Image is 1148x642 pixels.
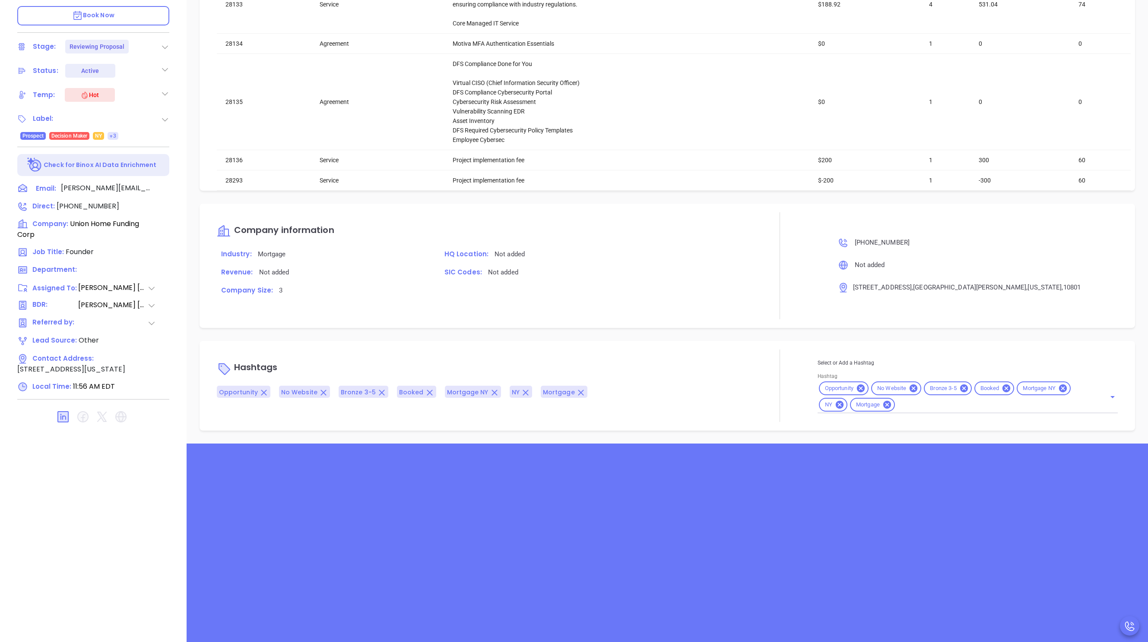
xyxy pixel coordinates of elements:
span: Revenue: [221,267,253,277]
span: Lead Source: [32,336,77,345]
div: Active [81,64,99,78]
div: Hot [80,90,99,100]
div: 1 [929,39,967,48]
span: +3 [110,131,116,141]
div: Booked [974,381,1015,395]
span: , [GEOGRAPHIC_DATA][PERSON_NAME] [912,283,1026,291]
span: [PHONE_NUMBER] [855,239,910,246]
span: Mortgage NY [1018,385,1060,392]
span: Booked [399,388,424,397]
div: Bronze 3-5 [924,381,971,395]
div: 0 [1078,39,1127,48]
span: Bronze 3-5 [925,385,961,392]
span: [STREET_ADDRESS][US_STATE] [17,364,125,374]
button: Clear [1104,395,1107,399]
div: 300 [979,155,1066,165]
span: NY [820,401,837,409]
div: Service [320,176,441,185]
span: Founder [66,247,94,257]
span: Job Title: [32,247,64,256]
div: 28135 [225,97,308,107]
span: Hashtags [234,362,278,374]
button: Open [1107,391,1119,403]
span: Industry: [221,249,252,258]
span: Contact Address: [32,354,94,363]
span: Direct : [32,201,55,211]
div: $200 [818,155,917,165]
span: [PERSON_NAME] [PERSON_NAME] [78,300,147,311]
div: 60 [1078,176,1127,185]
div: 28136 [225,155,308,165]
div: Stage: [33,40,56,53]
div: -300 [979,176,1066,185]
a: Company information [217,226,334,236]
div: Agreement [320,39,441,48]
span: Mortgage [258,250,286,258]
div: 60 [1078,155,1127,165]
div: 0 [979,97,1066,107]
p: Check for Binox AI Data Enrichment [44,160,156,170]
span: [STREET_ADDRESS] [853,283,912,291]
div: DFS Compliance Done for You Virtual CISO (Chief Information Security Officer) DFS Compliance Cybe... [453,59,806,145]
p: Select or Add a Hashtag [818,358,1118,368]
label: Hashtag [818,374,837,379]
span: SIC Codes: [444,267,482,277]
span: Department: [32,265,77,274]
span: Company: [32,219,68,228]
div: Status: [33,64,58,77]
span: Assigned To: [32,283,77,293]
span: , [US_STATE] [1026,283,1062,291]
div: Service [320,155,441,165]
div: Motiva MFA Authentication Essentials [453,39,806,48]
span: No Website [281,388,317,397]
span: Opportunity [219,388,258,397]
span: Mortgage [543,388,575,397]
div: Label: [33,112,54,125]
span: Other [79,335,99,345]
div: 0 [979,39,1066,48]
span: Not added [855,261,885,269]
span: Decision Maker [51,131,87,141]
span: Prospect [22,131,44,141]
span: Company Size: [221,286,273,295]
span: NY [95,131,102,141]
div: NY [819,398,847,412]
div: $0 [818,97,917,107]
div: Mortgage NY [1017,381,1070,395]
span: Book Now [72,11,114,19]
span: BDR: [32,300,77,311]
div: $-200 [818,176,917,185]
div: No Website [871,381,921,395]
span: Bronze 3-5 [341,388,376,397]
div: Project implementation fee [453,176,806,185]
span: [PERSON_NAME] [PERSON_NAME] [78,283,147,293]
div: $0 [818,39,917,48]
span: Union Home Funding Corp [17,219,139,239]
span: 11:56 AM EDT [73,381,115,391]
span: 3 [279,286,282,294]
span: Mortgage NY [447,388,488,397]
div: Opportunity [819,381,869,395]
div: Temp: [33,88,55,101]
div: Reviewing Proposal [70,40,125,53]
span: [PHONE_NUMBER] [57,201,119,211]
span: Company information [234,224,334,236]
span: No Website [872,385,911,392]
div: Mortgage [850,398,895,412]
span: [PERSON_NAME][EMAIL_ADDRESS][DOMAIN_NAME] [61,183,152,193]
span: Not added [488,268,518,276]
div: Agreement [320,97,441,107]
span: NY [512,388,520,397]
div: Project implementation fee [453,155,806,165]
div: 1 [929,97,967,107]
span: Not added [259,268,289,276]
span: Referred by: [32,318,77,328]
span: Local Time: [32,382,71,391]
span: HQ Location: [444,249,488,258]
span: Opportunity [820,385,859,392]
img: Ai-Enrich-DaqCidB-.svg [27,157,42,173]
span: , 10801 [1062,283,1081,291]
span: Email: [36,183,56,194]
div: 1 [929,176,967,185]
div: 28293 [225,176,308,185]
